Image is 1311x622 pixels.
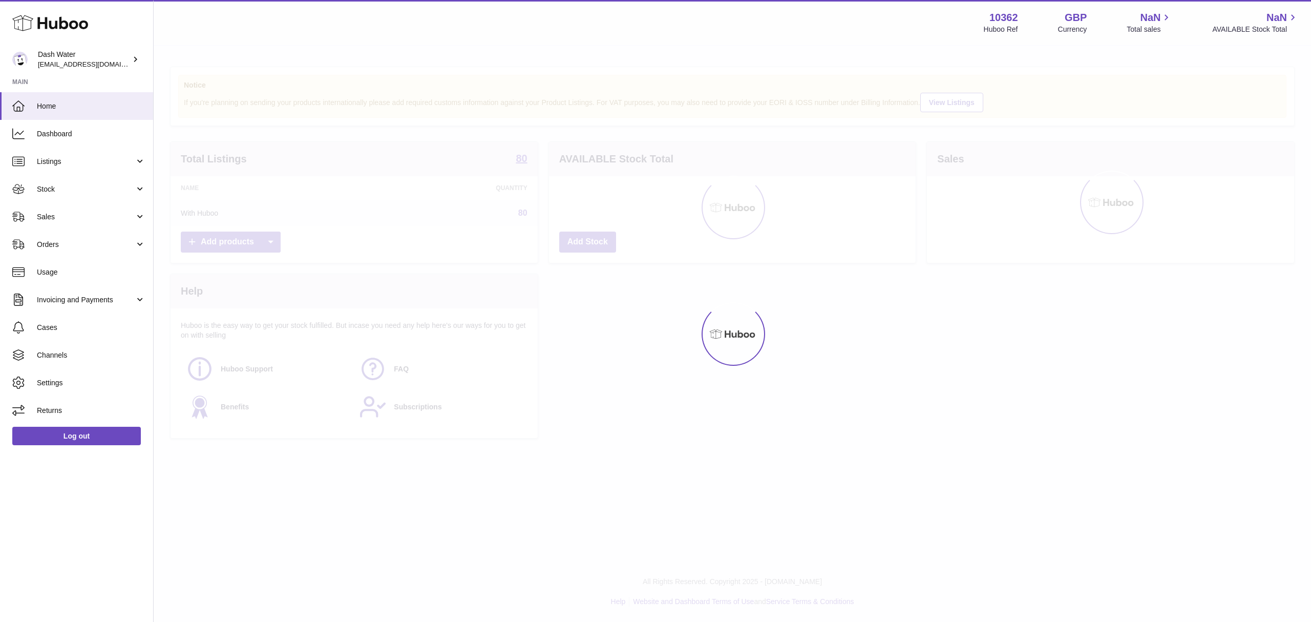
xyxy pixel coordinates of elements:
span: Listings [37,157,135,167]
div: Huboo Ref [984,25,1018,34]
a: NaN Total sales [1127,11,1172,34]
span: Channels [37,350,145,360]
span: Usage [37,267,145,277]
span: Settings [37,378,145,388]
strong: GBP [1065,11,1087,25]
span: Dashboard [37,129,145,139]
span: Home [37,101,145,111]
strong: 10362 [989,11,1018,25]
span: NaN [1140,11,1160,25]
span: Total sales [1127,25,1172,34]
span: Returns [37,406,145,416]
span: NaN [1266,11,1287,25]
span: Invoicing and Payments [37,295,135,305]
a: NaN AVAILABLE Stock Total [1212,11,1299,34]
img: internalAdmin-10362@internal.huboo.com [12,52,28,67]
span: [EMAIL_ADDRESS][DOMAIN_NAME] [38,60,151,68]
span: Stock [37,184,135,194]
span: Sales [37,212,135,222]
span: AVAILABLE Stock Total [1212,25,1299,34]
span: Cases [37,323,145,333]
span: Orders [37,240,135,250]
a: Log out [12,427,141,445]
div: Dash Water [38,50,130,69]
div: Currency [1058,25,1087,34]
